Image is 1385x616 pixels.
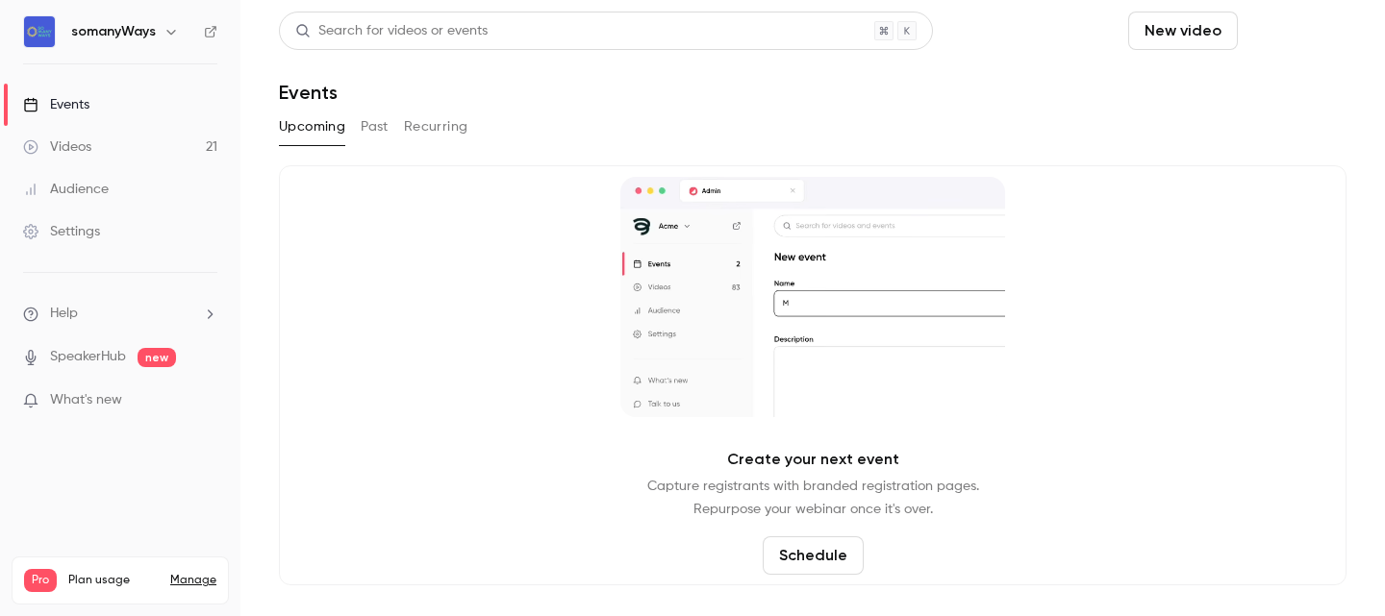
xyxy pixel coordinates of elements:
button: New video [1128,12,1238,50]
span: new [138,348,176,367]
div: Videos [23,137,91,157]
button: Schedule [763,536,864,575]
span: Plan usage [68,573,159,588]
div: Settings [23,222,100,241]
span: Help [50,304,78,324]
p: Capture registrants with branded registration pages. Repurpose your webinar once it's over. [647,475,979,521]
button: Schedule [1246,12,1347,50]
a: SpeakerHub [50,347,126,367]
p: Create your next event [727,448,899,471]
iframe: Noticeable Trigger [194,392,217,409]
img: somanyWays [24,16,55,47]
span: What's new [50,390,122,410]
div: Events [23,95,89,114]
div: Search for videos or events [295,21,488,41]
button: Recurring [404,111,468,142]
h1: Events [279,81,338,104]
span: Pro [24,569,57,592]
button: Upcoming [279,111,345,142]
div: Audience [23,180,109,199]
button: Past [361,111,389,142]
h6: somanyWays [71,22,156,41]
a: Manage [170,573,216,588]
li: help-dropdown-opener [23,304,217,324]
